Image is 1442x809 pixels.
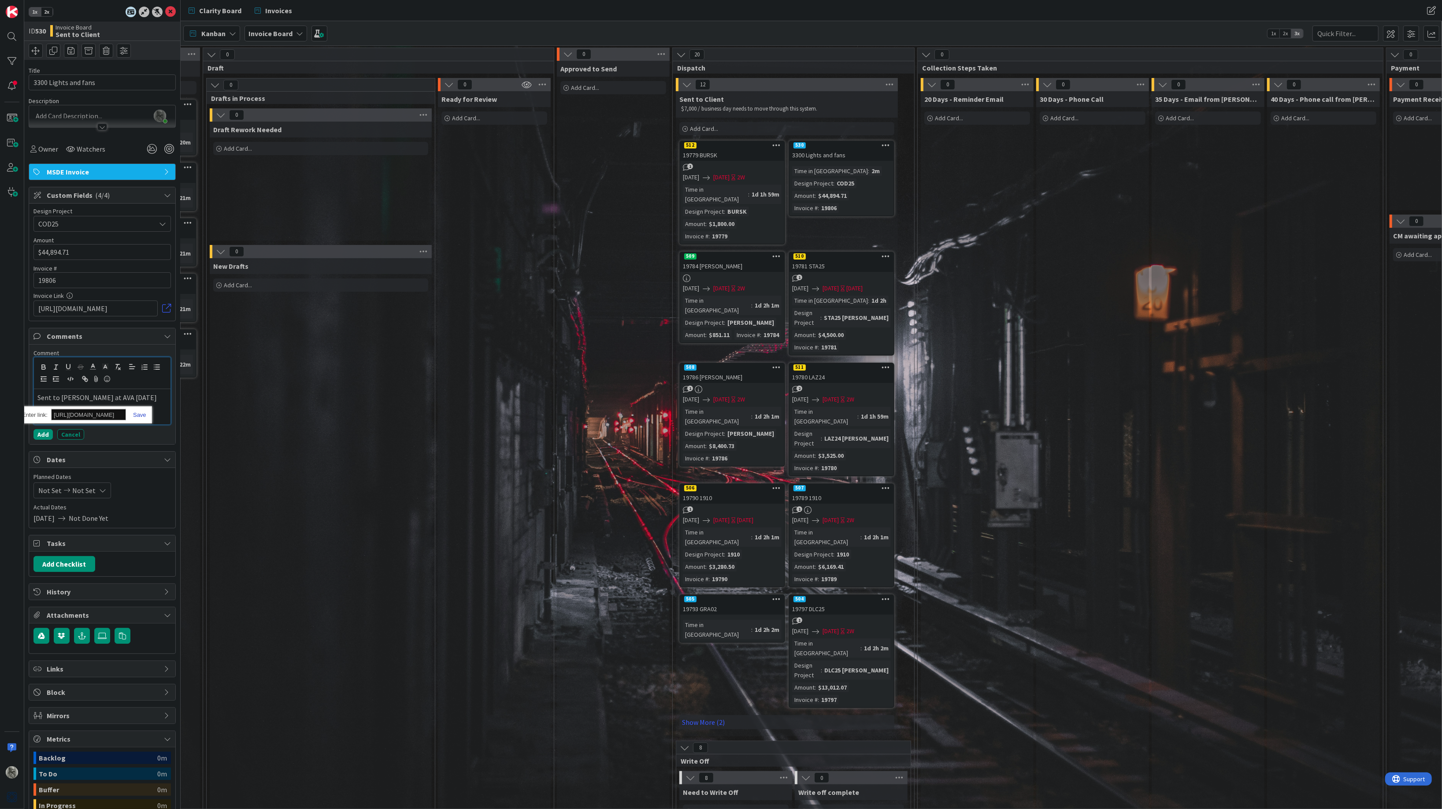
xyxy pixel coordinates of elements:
span: COD25 [38,218,151,230]
span: : [724,207,725,216]
div: $3,280.50 [707,562,737,571]
div: Amount [792,330,815,340]
a: 50419797 DLC25[DATE][DATE]2WTime in [GEOGRAPHIC_DATA]:1d 2h 2mDesign Project:DLC25 [PERSON_NAME]A... [789,594,894,708]
div: BURSK [725,207,749,216]
label: Invoice # [33,264,57,272]
span: [DATE] [683,173,699,182]
label: Amount [33,236,54,244]
a: Invoices [249,3,297,19]
div: 50519793 GRA02 [680,595,784,615]
span: : [760,330,761,340]
div: Time in [GEOGRAPHIC_DATA] [792,407,857,426]
span: 0 [1409,216,1424,226]
div: 19780 LAZ24 [790,371,893,383]
span: Sent to Client [679,95,724,104]
label: Title [29,67,40,74]
div: 504 [793,596,806,602]
div: $4,500.00 [816,330,846,340]
div: Time in [GEOGRAPHIC_DATA] [792,296,868,305]
span: 1 [797,275,802,280]
div: 2W [737,284,745,293]
span: : [818,342,819,352]
span: Clarity Board [199,5,241,16]
div: 50819786 [PERSON_NAME] [680,364,784,383]
span: 1x [1268,29,1279,38]
div: Invoice # [683,231,708,241]
div: 2W [846,395,854,404]
span: : [818,203,819,213]
div: 51019781 STA25 [790,252,893,272]
div: 508 [680,364,784,371]
div: Invoice # [792,463,818,473]
span: Not Set [72,485,96,496]
div: 19779 [710,231,730,241]
a: 50519793 GRA02Time in [GEOGRAPHIC_DATA]:1d 2h 2m [679,594,785,643]
div: 1d 2h 1m [753,301,782,310]
input: type card name here... [29,74,176,90]
input: Quick Filter... [1312,26,1379,41]
span: Collection Steps Taken [922,63,1372,72]
div: COD25 [834,178,856,188]
div: Time in [GEOGRAPHIC_DATA] [792,527,860,547]
span: : [815,683,816,692]
div: 19797 DLC25 [790,603,893,615]
span: 40 Days - Phone call from Lisa [1271,95,1376,104]
div: Time in [GEOGRAPHIC_DATA] [792,166,868,176]
div: $1,800.00 [707,219,737,229]
span: : [705,219,707,229]
span: : [860,532,862,542]
span: [DATE] [792,516,808,525]
div: Design Project [792,178,833,188]
span: [DATE] [792,395,808,404]
div: 504 [790,595,893,603]
span: : [833,178,834,188]
div: 2W [846,627,854,636]
div: 507 [793,485,806,491]
div: 51119780 LAZ24 [790,364,893,383]
span: Comments [47,331,159,341]
span: : [815,451,816,460]
span: Draft [208,63,543,72]
div: Buffer [39,783,157,796]
div: 506 [684,485,697,491]
span: 0 [229,110,244,120]
div: 19784 [761,330,781,340]
div: 512 [684,142,697,148]
div: Amount [792,562,815,571]
span: 1x [29,7,41,16]
div: $44,894.71 [816,191,849,200]
span: Add Card... [571,84,599,92]
span: : [708,453,710,463]
span: Actual Dates [33,503,171,512]
span: 2x [1279,29,1291,38]
span: : [724,549,725,559]
img: avatar [6,791,18,803]
span: 0 [1403,49,1418,60]
a: 51219779 BURSK[DATE][DATE]2WTime in [GEOGRAPHIC_DATA]:1d 1h 59mDesign Project:BURSKAmount:$1,800.... [679,141,785,245]
span: [DATE] [823,395,839,404]
p: $7,000 / business day needs to move through this system. [681,105,893,112]
span: 0 [940,79,955,90]
span: Add Card... [1050,114,1079,122]
span: Description [29,97,59,105]
div: Design Project [683,429,724,438]
div: 19790 1910 [680,492,784,504]
div: 50719789 1910 [790,484,893,504]
span: 1 [797,506,802,512]
span: : [705,562,707,571]
div: 50919784 [PERSON_NAME] [680,252,784,272]
span: Custom Fields [47,190,159,200]
span: 0 [223,80,238,90]
span: : [705,441,707,451]
div: Time in [GEOGRAPHIC_DATA] [683,407,751,426]
div: [DATE] [737,516,753,525]
div: 1d 2h 2m [753,625,782,635]
div: Time in [GEOGRAPHIC_DATA] [683,185,748,204]
div: Invoice Link [33,293,171,299]
div: Invoice # [792,342,818,352]
span: 0 [220,49,235,60]
div: 1d 2h 1m [753,412,782,421]
div: LAZ24 [PERSON_NAME] [822,434,891,443]
span: Invoice Board [56,24,100,31]
div: 1d 2h 1m [862,532,891,542]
